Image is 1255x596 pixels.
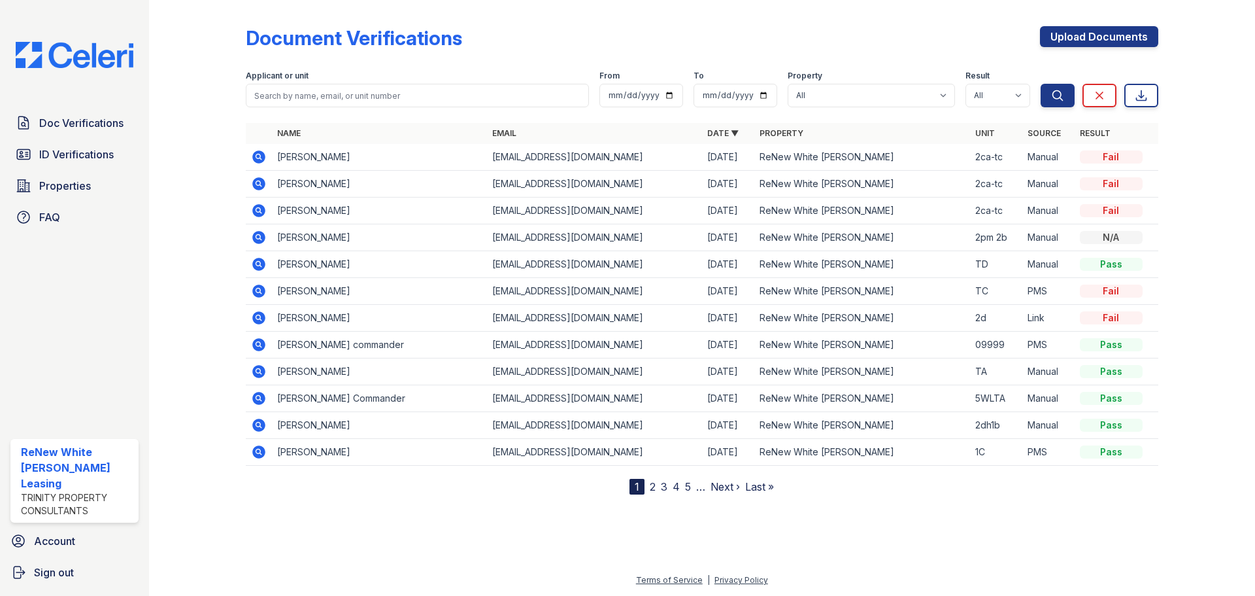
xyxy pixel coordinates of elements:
[1080,177,1143,190] div: Fail
[673,480,680,493] a: 4
[1022,412,1075,439] td: Manual
[39,178,91,194] span: Properties
[272,385,487,412] td: [PERSON_NAME] Commander
[492,128,516,138] a: Email
[754,198,969,224] td: ReNew White [PERSON_NAME]
[21,491,133,517] div: Trinity Property Consultants
[487,224,702,251] td: [EMAIL_ADDRESS][DOMAIN_NAME]
[788,71,822,81] label: Property
[1022,439,1075,466] td: PMS
[277,128,301,138] a: Name
[1022,359,1075,385] td: Manual
[685,480,691,493] a: 5
[10,141,139,167] a: ID Verifications
[970,278,1022,305] td: TC
[272,198,487,224] td: [PERSON_NAME]
[10,204,139,230] a: FAQ
[1080,419,1143,432] div: Pass
[975,128,995,138] a: Unit
[702,251,754,278] td: [DATE]
[5,528,144,554] a: Account
[39,115,124,131] span: Doc Verifications
[1022,332,1075,359] td: PMS
[702,198,754,224] td: [DATE]
[487,439,702,466] td: [EMAIL_ADDRESS][DOMAIN_NAME]
[1080,392,1143,405] div: Pass
[702,171,754,198] td: [DATE]
[702,144,754,171] td: [DATE]
[5,42,144,68] img: CE_Logo_Blue-a8612792a0a2168367f1c8372b55b34899dd931a85d93a1a3d3e32e68fde9ad4.png
[487,412,702,439] td: [EMAIL_ADDRESS][DOMAIN_NAME]
[702,359,754,385] td: [DATE]
[272,278,487,305] td: [PERSON_NAME]
[970,144,1022,171] td: 2ca-tc
[1022,305,1075,332] td: Link
[970,224,1022,251] td: 2pm 2b
[970,332,1022,359] td: 09999
[272,305,487,332] td: [PERSON_NAME]
[246,84,589,107] input: Search by name, email, or unit number
[272,439,487,466] td: [PERSON_NAME]
[487,171,702,198] td: [EMAIL_ADDRESS][DOMAIN_NAME]
[754,305,969,332] td: ReNew White [PERSON_NAME]
[970,439,1022,466] td: 1C
[754,224,969,251] td: ReNew White [PERSON_NAME]
[34,533,75,549] span: Account
[702,332,754,359] td: [DATE]
[970,251,1022,278] td: TD
[702,439,754,466] td: [DATE]
[707,575,710,585] div: |
[702,412,754,439] td: [DATE]
[272,171,487,198] td: [PERSON_NAME]
[21,444,133,491] div: ReNew White [PERSON_NAME] Leasing
[5,559,144,586] a: Sign out
[711,480,740,493] a: Next ›
[1022,198,1075,224] td: Manual
[1080,338,1143,351] div: Pass
[760,128,803,138] a: Property
[754,171,969,198] td: ReNew White [PERSON_NAME]
[1022,171,1075,198] td: Manual
[1028,128,1061,138] a: Source
[487,278,702,305] td: [EMAIL_ADDRESS][DOMAIN_NAME]
[1022,224,1075,251] td: Manual
[707,128,739,138] a: Date ▼
[754,332,969,359] td: ReNew White [PERSON_NAME]
[272,224,487,251] td: [PERSON_NAME]
[970,198,1022,224] td: 2ca-tc
[970,359,1022,385] td: TA
[702,305,754,332] td: [DATE]
[702,224,754,251] td: [DATE]
[272,251,487,278] td: [PERSON_NAME]
[745,480,774,493] a: Last »
[1040,26,1158,47] a: Upload Documents
[1022,278,1075,305] td: PMS
[10,110,139,136] a: Doc Verifications
[1080,446,1143,459] div: Pass
[272,332,487,359] td: [PERSON_NAME] commander
[487,144,702,171] td: [EMAIL_ADDRESS][DOMAIN_NAME]
[1080,204,1143,217] div: Fail
[1080,231,1143,244] div: N/A
[754,412,969,439] td: ReNew White [PERSON_NAME]
[754,144,969,171] td: ReNew White [PERSON_NAME]
[650,480,656,493] a: 2
[714,575,768,585] a: Privacy Policy
[1022,385,1075,412] td: Manual
[487,332,702,359] td: [EMAIL_ADDRESS][DOMAIN_NAME]
[39,209,60,225] span: FAQ
[1080,285,1143,298] div: Fail
[10,173,139,199] a: Properties
[34,565,74,580] span: Sign out
[1022,144,1075,171] td: Manual
[661,480,667,493] a: 3
[272,144,487,171] td: [PERSON_NAME]
[1080,365,1143,378] div: Pass
[246,26,462,50] div: Document Verifications
[39,147,114,162] span: ID Verifications
[272,412,487,439] td: [PERSON_NAME]
[754,439,969,466] td: ReNew White [PERSON_NAME]
[970,412,1022,439] td: 2dh1b
[1080,128,1111,138] a: Result
[702,278,754,305] td: [DATE]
